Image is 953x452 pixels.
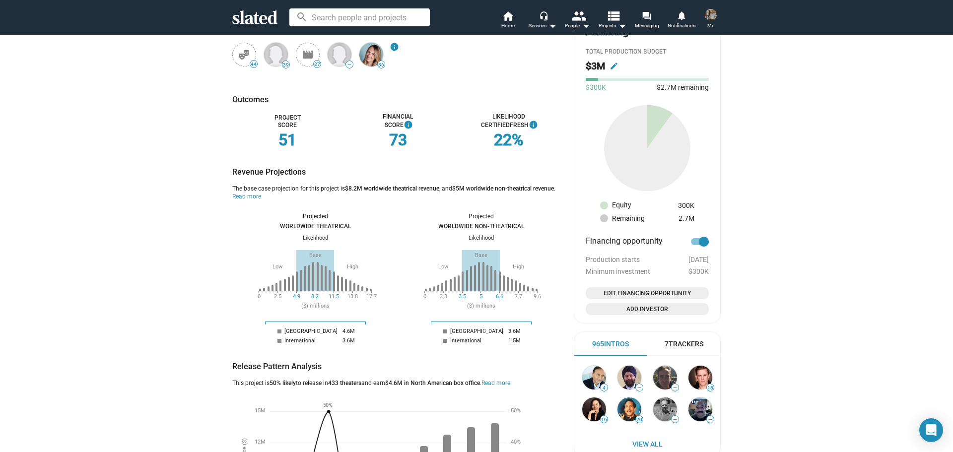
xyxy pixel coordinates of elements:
div: 8.2 [311,293,319,300]
span: Production starts [586,256,640,263]
img: Basile D... [653,366,677,389]
span: — [346,62,353,67]
a: Messaging [629,10,664,32]
span: $5M worldwide non-theatrical revenue [452,185,554,192]
span: 2.7M [679,214,694,222]
span: 44 [250,62,257,67]
strong: Outcomes [232,95,269,104]
div: 3.5 [459,293,466,300]
button: James WatsonMe [699,7,723,33]
mat-icon: arrow_drop_down [546,20,558,32]
img: Bryan Dodds [688,366,712,389]
span: 27 [314,62,321,67]
div: Base [309,252,322,259]
a: Home [490,10,525,32]
div: 3.6M [340,336,357,345]
div: 17.7 [366,293,377,300]
mat-icon: info [390,42,408,61]
span: Minimum investment [586,267,650,275]
button: Services [525,10,560,32]
div: 11.5 [329,293,339,300]
mat-icon: info [404,119,413,132]
div: The base case projection for this project is , and . [232,185,564,201]
button: Open add investor dialog [586,303,709,315]
span: 36 [378,62,385,68]
div: People [565,20,590,32]
div: International [448,336,506,345]
span: — [672,417,679,422]
div: 7.7 [515,293,522,300]
span: Edit Financing Opportunity [590,288,705,298]
div: 0 [423,293,426,300]
div: 40% [511,439,521,446]
button: Edit budget [606,58,622,74]
div: Likelihood Certified [453,113,564,130]
span: — [672,385,679,390]
div: Revenue Projections [232,167,564,177]
div: 15M [255,407,266,415]
span: Score [385,122,411,129]
mat-icon: notifications [677,10,686,20]
div: 4.9 [293,293,300,300]
img: Asit V... [582,366,606,389]
div: 73 [343,129,454,151]
span: — [707,417,714,422]
div: Services [529,20,556,32]
mat-icon: headset_mic [539,11,548,20]
span: Financing opportunity [586,236,663,248]
div: Worldwide Theatrical [259,223,372,231]
div: ($) millions [301,303,330,310]
mat-icon: forum [642,11,651,20]
div: 6.6 [496,293,503,300]
span: 20 [636,417,643,423]
mat-icon: movie_black [302,49,314,61]
span: Fresh [510,122,537,129]
img: Bob Frank [653,397,677,421]
div: 22% [453,129,564,151]
img: Charlotte Stauffer Writer [328,43,351,66]
span: — [636,385,643,390]
div: Projected [259,213,372,221]
span: $300K [586,83,606,92]
mat-icon: view_list [606,8,620,23]
h2: $3M [586,60,605,73]
div: Project Score [232,114,343,130]
span: 300K [678,201,694,209]
button: Projects [595,10,629,32]
div: Worldwide Non-Theatrical [424,223,538,231]
div: 9.6 [534,293,541,300]
div: Open Intercom Messenger [919,418,943,442]
span: $4.6M in North American box office [385,380,480,387]
span: Home [501,20,515,32]
div: Base [475,252,487,259]
img: Benjamin S... [617,397,641,421]
mat-icon: edit [610,62,618,70]
mat-icon: arrow_drop_down [580,20,592,32]
div: $300K [586,267,709,275]
span: 4 [601,385,608,391]
button: Read more [481,380,510,387]
div: High [513,263,524,271]
div: Likelihood [259,235,372,242]
button: Read more [232,193,261,201]
span: Notifications [668,20,695,32]
span: 50% likely [270,380,296,387]
span: [DATE] [688,256,709,263]
mat-icon: theater_comedy_black [238,49,250,61]
div: 7 Trackers [665,339,703,349]
div: Release Pattern Analysis [232,361,564,372]
button: Open add or edit financing opportunity dialog [586,287,709,299]
span: $2.7M remaining [657,83,709,91]
span: 433 theaters [328,380,361,387]
img: Becky L... [582,397,606,421]
mat-icon: arrow_drop_down [616,20,628,32]
img: Baljit O... [617,366,641,389]
span: Me [707,20,714,32]
span: 18 [707,385,714,391]
div: Likelihood [424,235,538,242]
div: Low [438,263,448,271]
a: Notifications [664,10,699,32]
span: Add Investor [590,304,705,314]
div: 1.5M [506,336,523,345]
div: [GEOGRAPHIC_DATA] [282,326,340,336]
